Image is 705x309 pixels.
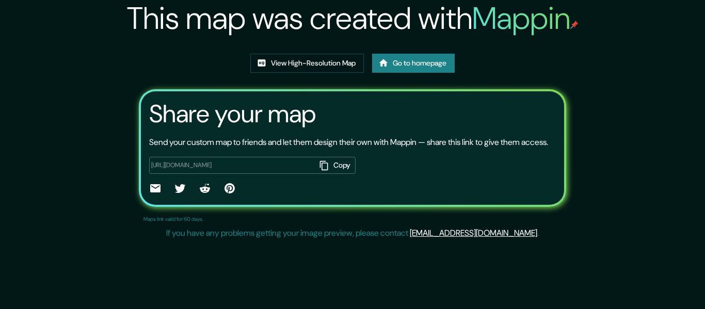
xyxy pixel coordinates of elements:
[149,136,548,149] p: Send your custom map to friends and let them design their own with Mappin — share this link to gi...
[570,21,579,29] img: mappin-pin
[372,54,455,73] a: Go to homepage
[410,227,537,238] a: [EMAIL_ADDRESS][DOMAIN_NAME]
[143,215,203,223] p: Maps link valid for 60 days.
[149,100,316,128] h3: Share your map
[250,54,364,73] a: View High-Resolution Map
[166,227,539,239] p: If you have any problems getting your image preview, please contact .
[315,157,356,174] button: Copy
[613,269,694,298] iframe: Help widget launcher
